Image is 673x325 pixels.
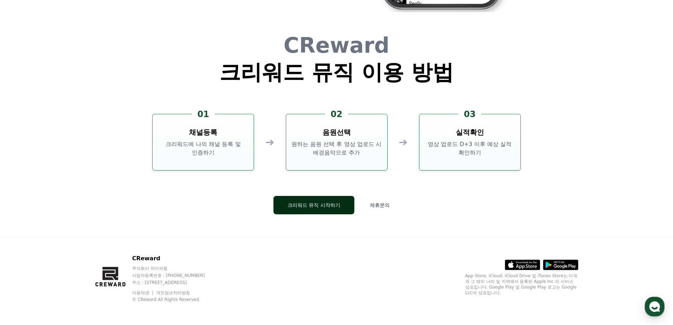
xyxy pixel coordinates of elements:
p: 사업자등록번호 : [PHONE_NUMBER] [132,273,218,278]
a: 이용약관 [132,290,154,295]
a: 홈 [2,224,47,242]
p: 영상 업로드 D+3 이후 예상 실적 확인하기 [422,140,518,157]
p: 크리워드에 나의 채널 등록 및 인증하기 [155,140,251,157]
h3: 채널등록 [189,127,217,137]
p: 주식회사 와이피랩 [132,266,218,271]
p: CReward [132,254,218,263]
p: App Store, iCloud, iCloud Drive 및 iTunes Store는 미국과 그 밖의 나라 및 지역에서 등록된 Apple Inc.의 서비스 상표입니다. Goo... [465,273,578,296]
div: ➔ [265,136,274,149]
button: 제휴문의 [360,196,400,214]
h1: 크리워드 뮤직 이용 방법 [219,62,454,83]
div: ➔ [399,136,408,149]
div: 02 [325,109,348,120]
div: 01 [192,109,215,120]
h3: 실적확인 [456,127,484,137]
span: 대화 [65,235,73,241]
a: 대화 [47,224,91,242]
p: © CReward All Rights Reserved. [132,297,218,302]
p: 원하는 음원 선택 후 영상 업로드 시 배경음악으로 추가 [289,140,384,157]
a: 설정 [91,224,136,242]
span: 설정 [109,235,118,240]
h3: 음원선택 [323,127,351,137]
span: 홈 [22,235,26,240]
div: 03 [458,109,481,120]
a: 개인정보처리방침 [156,290,190,295]
p: 주소 : [STREET_ADDRESS] [132,280,218,285]
h1: CReward [219,35,454,56]
button: 크리워드 뮤직 시작하기 [273,196,354,214]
